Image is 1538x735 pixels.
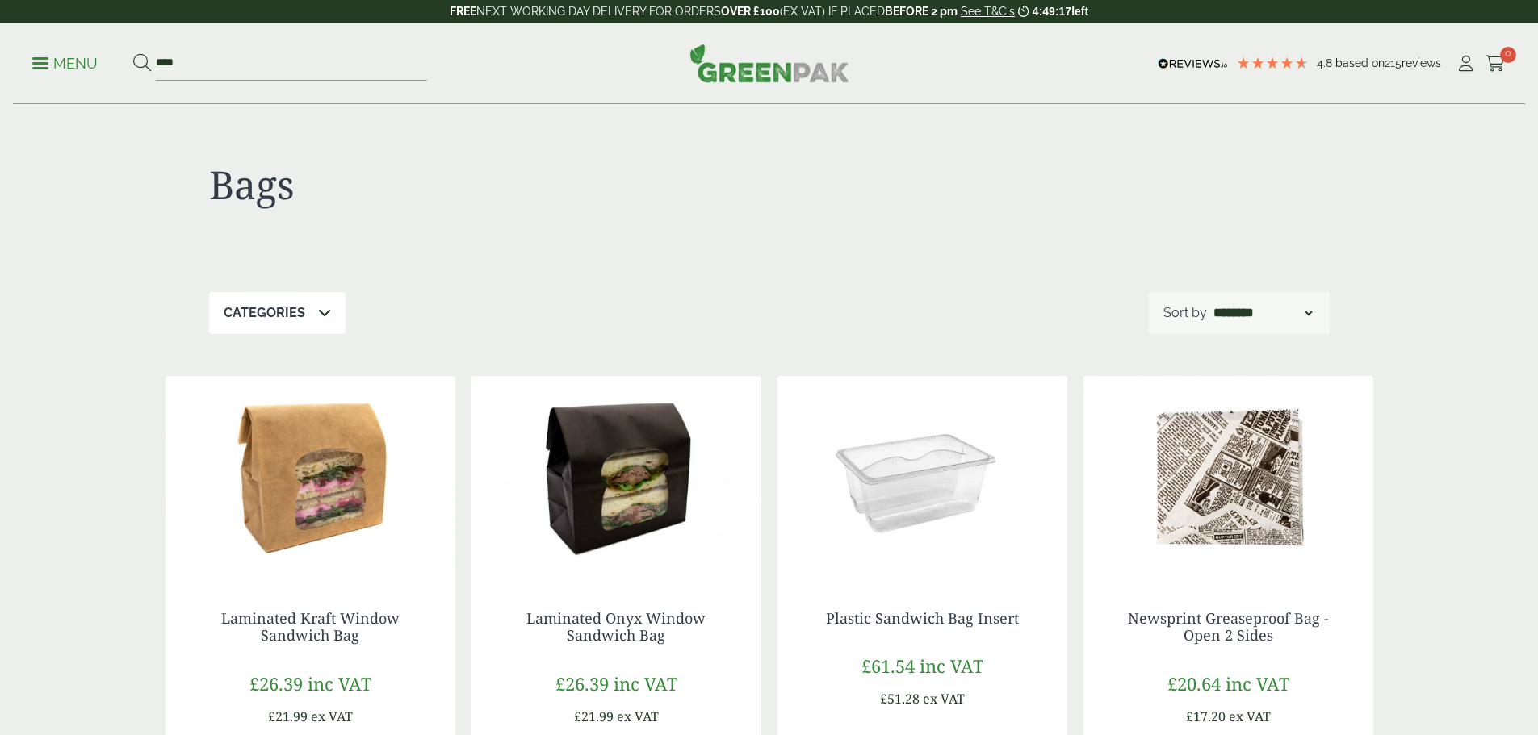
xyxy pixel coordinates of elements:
[861,654,915,678] span: £61.54
[1486,56,1506,72] i: Cart
[1167,671,1221,695] span: £20.64
[166,376,455,578] img: Laminated Kraft Sandwich Bag
[1335,56,1385,69] span: Based on
[961,5,1015,18] a: See T&C's
[1158,58,1228,69] img: REVIEWS.io
[1033,5,1071,18] span: 4:49:17
[450,5,476,18] strong: FREE
[1229,708,1271,725] span: ex VAT
[555,671,609,695] span: £26.39
[1456,56,1476,72] i: My Account
[574,708,614,725] span: £21.99
[1128,608,1329,645] a: Newsprint Greaseproof Bag - Open 2 Sides
[224,303,305,323] p: Categories
[1083,376,1373,578] img: Newsprint Greaseproof Bag - Open 2 Sides -0
[32,54,98,73] p: Menu
[1210,303,1315,323] select: Shop order
[311,708,353,725] span: ex VAT
[1236,56,1309,70] div: 4.79 Stars
[920,654,983,678] span: inc VAT
[826,608,1019,628] a: Plastic Sandwich Bag Insert
[221,608,400,645] a: Laminated Kraft Window Sandwich Bag
[471,376,761,578] img: Laminated Black Sandwich Bag
[1486,52,1506,76] a: 0
[923,690,965,708] span: ex VAT
[689,44,849,82] img: GreenPak Supplies
[1385,56,1402,69] span: 215
[1500,47,1516,63] span: 0
[1163,303,1207,323] p: Sort by
[1071,5,1088,18] span: left
[268,708,308,725] span: £21.99
[721,5,780,18] strong: OVER £100
[32,54,98,70] a: Menu
[777,376,1067,578] img: Plastic Sandwich Bag insert
[1226,671,1289,695] span: inc VAT
[885,5,958,18] strong: BEFORE 2 pm
[209,161,769,208] h1: Bags
[308,671,371,695] span: inc VAT
[1402,56,1441,69] span: reviews
[617,708,659,725] span: ex VAT
[880,690,920,708] span: £51.28
[614,671,677,695] span: inc VAT
[249,671,303,695] span: £26.39
[1317,56,1335,69] span: 4.8
[1186,708,1226,725] span: £17.20
[526,608,706,645] a: Laminated Onyx Window Sandwich Bag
